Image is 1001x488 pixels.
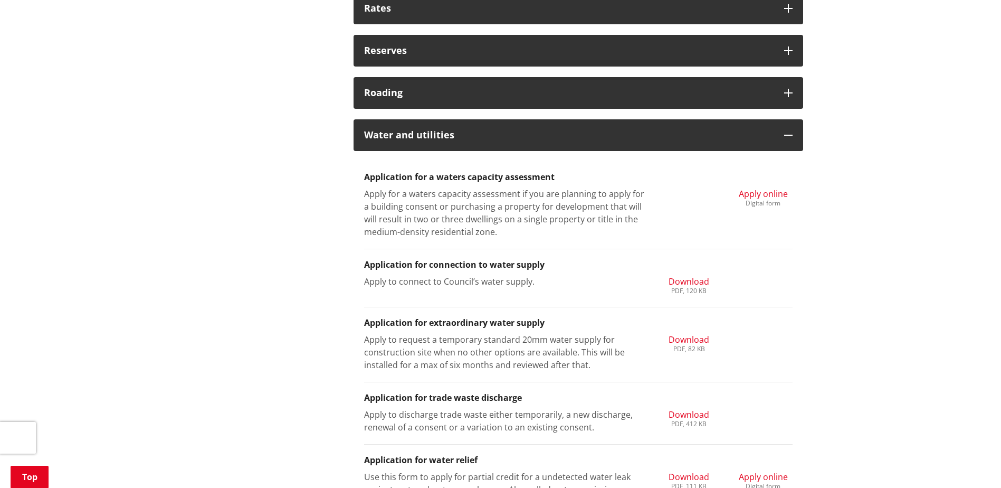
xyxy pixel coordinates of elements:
a: Top [11,466,49,488]
p: Apply to request a temporary standard 20mm water supply for construction site when no other optio... [364,333,644,371]
h3: Application for trade waste discharge [364,393,793,403]
iframe: Messenger Launcher [952,444,990,482]
div: PDF, 120 KB [669,288,709,294]
a: Download PDF, 412 KB [669,408,709,427]
span: Download [669,471,709,483]
a: Download PDF, 82 KB [669,333,709,352]
a: Apply online Digital form [739,187,788,207]
div: PDF, 82 KB [669,346,709,352]
p: Apply to discharge trade waste either temporarily, a new discharge, renewal of a consent or a var... [364,408,644,434]
span: Download [669,334,709,345]
h3: Application for a waters capacity assessment [364,172,793,182]
span: Download [669,276,709,287]
p: Apply for a waters capacity assessment if you are planning to apply for a building consent or pur... [364,187,644,238]
h3: Application for connection to water supply [364,260,793,270]
h3: Application for water relief [364,455,793,465]
a: Download PDF, 120 KB [669,275,709,294]
span: Apply online [739,188,788,200]
span: Apply online [739,471,788,483]
div: Digital form [739,200,788,207]
h3: Reserves [364,45,774,56]
h3: Water and utilities [364,130,774,140]
h3: Roading [364,88,774,98]
h3: Rates [364,3,774,14]
p: Apply to connect to Council’s water supply. [364,275,644,288]
span: Download [669,409,709,420]
div: PDF, 412 KB [669,421,709,427]
h3: Application for extraordinary water supply [364,318,793,328]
